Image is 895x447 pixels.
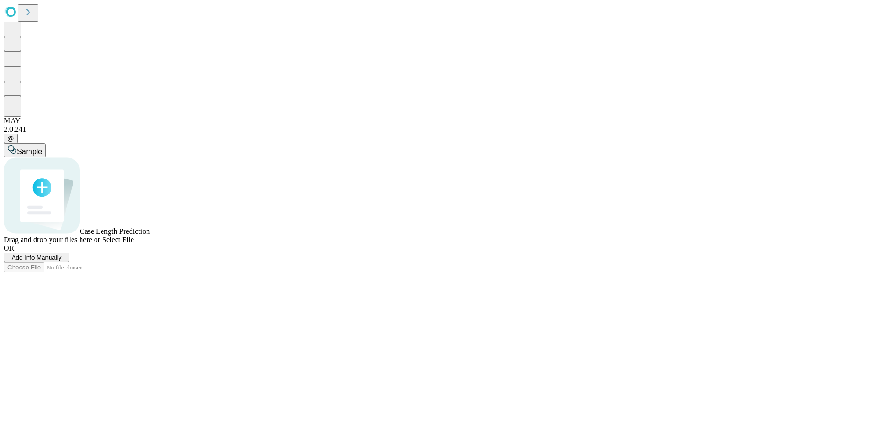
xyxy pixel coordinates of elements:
button: Sample [4,143,46,157]
button: Add Info Manually [4,253,69,262]
span: Add Info Manually [12,254,62,261]
span: @ [7,135,14,142]
span: Case Length Prediction [80,227,150,235]
button: @ [4,134,18,143]
div: MAY [4,117,891,125]
span: Select File [102,236,134,244]
span: Sample [17,148,42,156]
span: Drag and drop your files here or [4,236,100,244]
div: 2.0.241 [4,125,891,134]
span: OR [4,244,14,252]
